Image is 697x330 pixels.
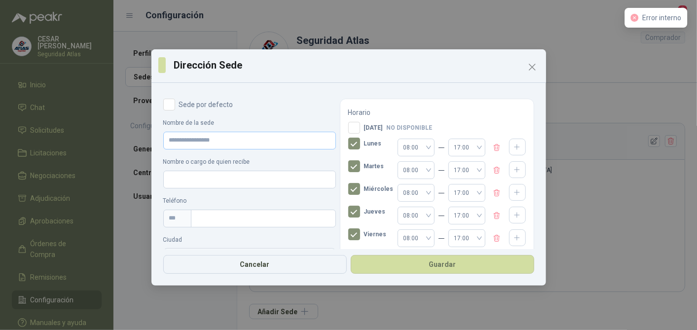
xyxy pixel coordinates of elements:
[404,185,429,200] span: 08:00
[360,209,390,215] span: Jueves
[348,107,526,118] p: Horario
[387,125,433,131] span: No disponible
[524,59,540,75] button: Close
[351,255,534,274] button: Guardar
[163,196,336,206] label: Teléfono
[174,58,539,73] h3: Dirección Sede
[404,163,429,178] span: 08:00
[454,231,479,246] span: 17:00
[360,163,388,169] span: Martes
[175,101,237,108] span: Sede por defecto
[630,14,638,22] span: close-circle
[163,255,347,274] button: Cancelar
[642,14,681,22] span: Error interno
[163,118,336,128] label: Nombre de la sede
[163,157,336,167] label: Nombre o cargo de quien recibe
[163,235,336,245] label: Ciudad
[454,185,479,200] span: 17:00
[360,231,391,237] span: Viernes
[454,208,479,223] span: 17:00
[360,186,398,192] span: Miércoles
[454,140,479,155] span: 17:00
[404,140,429,155] span: 08:00
[454,163,479,178] span: 17:00
[360,125,387,131] span: [DATE]
[360,141,386,147] span: Lunes
[404,208,429,223] span: 08:00
[404,231,429,246] span: 08:00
